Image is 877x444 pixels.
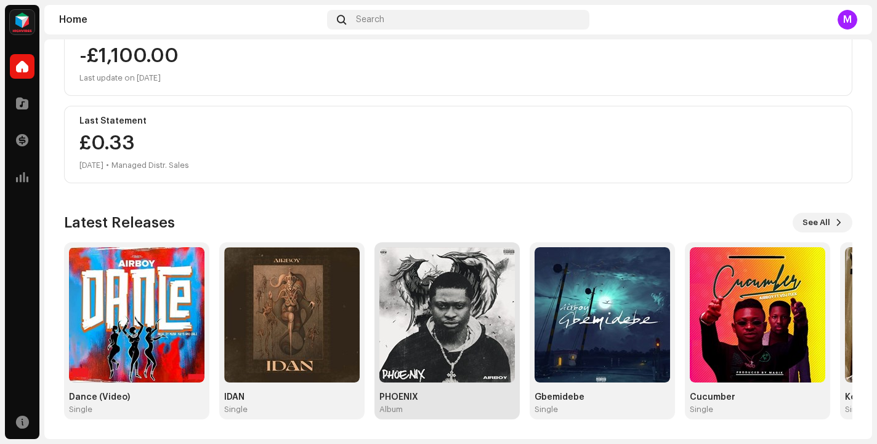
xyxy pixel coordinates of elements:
div: Single [845,405,868,414]
div: Single [535,405,558,414]
div: Last update on [DATE] [79,71,179,85]
div: IDAN [224,392,360,402]
img: 9c530dfb-7c5f-4fee-b2c0-576e2e264695 [69,247,204,383]
img: feab3aad-9b62-475c-8caf-26f15a9573ee [10,10,34,34]
span: Search [356,15,384,25]
div: Album [379,405,403,414]
button: See All [793,213,852,232]
img: c191ac27-f6ad-4427-8df2-64b4b2ec8602 [690,247,825,383]
div: Single [690,405,713,414]
h3: Latest Releases [64,213,175,232]
div: Gbemidebe [535,392,670,402]
img: 28c0828f-fae3-4ea8-a831-b1e89cde0759 [535,247,670,383]
re-o-card-value: Last Statement [64,106,852,183]
img: 03451c07-d919-4512-811a-440fd90a9d07 [224,247,360,383]
div: Home [59,15,322,25]
div: [DATE] [79,158,103,173]
div: Cucumber [690,392,825,402]
div: Managed Distr. Sales [111,158,189,173]
div: Dance (Video) [69,392,204,402]
div: PHOENIX [379,392,515,402]
div: M [838,10,857,30]
img: 852e3d92-1af7-464d-b2d6-aa010e4ca475 [379,247,515,383]
div: Single [69,405,92,414]
div: • [106,158,109,173]
div: Single [224,405,248,414]
span: See All [802,210,830,235]
div: Last Statement [79,116,837,126]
